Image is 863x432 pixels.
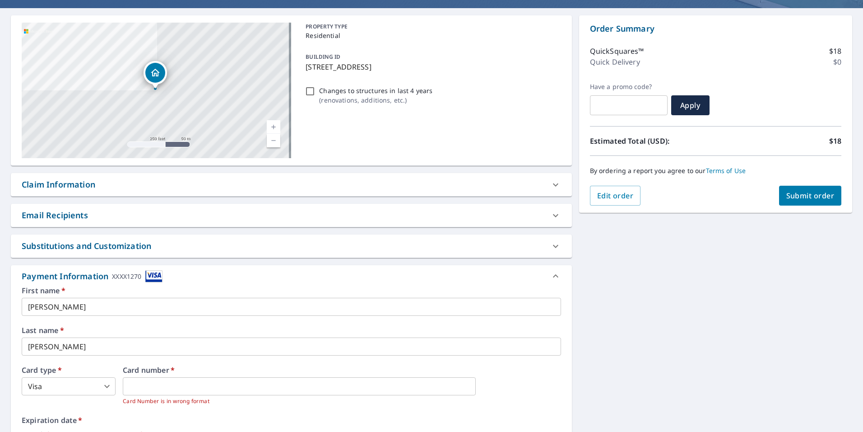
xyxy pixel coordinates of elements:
[779,186,842,206] button: Submit order
[11,204,572,227] div: Email Recipients
[306,23,557,31] p: PROPERTY TYPE
[145,270,162,282] img: cardImage
[833,56,841,67] p: $0
[590,56,640,67] p: Quick Delivery
[22,178,95,191] div: Claim Information
[11,235,572,258] div: Substitutions and Customization
[22,366,116,374] label: Card type
[11,265,572,287] div: Payment InformationXXXX1270cardImage
[590,136,716,146] p: Estimated Total (USD):
[306,53,340,61] p: BUILDING ID
[597,191,634,201] span: Edit order
[590,186,641,206] button: Edit order
[678,100,702,110] span: Apply
[22,417,561,424] label: Expiration date
[22,377,116,395] div: Visa
[590,83,668,91] label: Have a promo code?
[829,136,841,146] p: $18
[267,134,280,147] a: Current Level 17, Zoom Out
[123,366,561,374] label: Card number
[671,95,710,115] button: Apply
[22,327,561,334] label: Last name
[590,46,644,56] p: QuickSquares™
[11,173,572,196] div: Claim Information
[590,167,841,175] p: By ordering a report you agree to our
[786,191,835,201] span: Submit order
[123,377,476,395] iframe: secure payment field
[22,240,151,252] div: Substitutions and Customization
[22,209,88,221] div: Email Recipients
[319,86,432,95] p: Changes to structures in last 4 years
[22,287,561,294] label: First name
[267,120,280,134] a: Current Level 17, Zoom In
[306,31,557,40] p: Residential
[706,166,746,175] a: Terms of Use
[590,23,841,35] p: Order Summary
[112,270,141,282] div: XXXX1270
[144,61,167,89] div: Dropped pin, building 1, Residential property, 252 Tockwogh Dr Earleville, MD 21919
[22,270,162,282] div: Payment Information
[319,95,432,105] p: ( renovations, additions, etc. )
[123,397,561,406] p: Card Number is in wrong format
[306,61,557,72] p: [STREET_ADDRESS]
[829,46,841,56] p: $18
